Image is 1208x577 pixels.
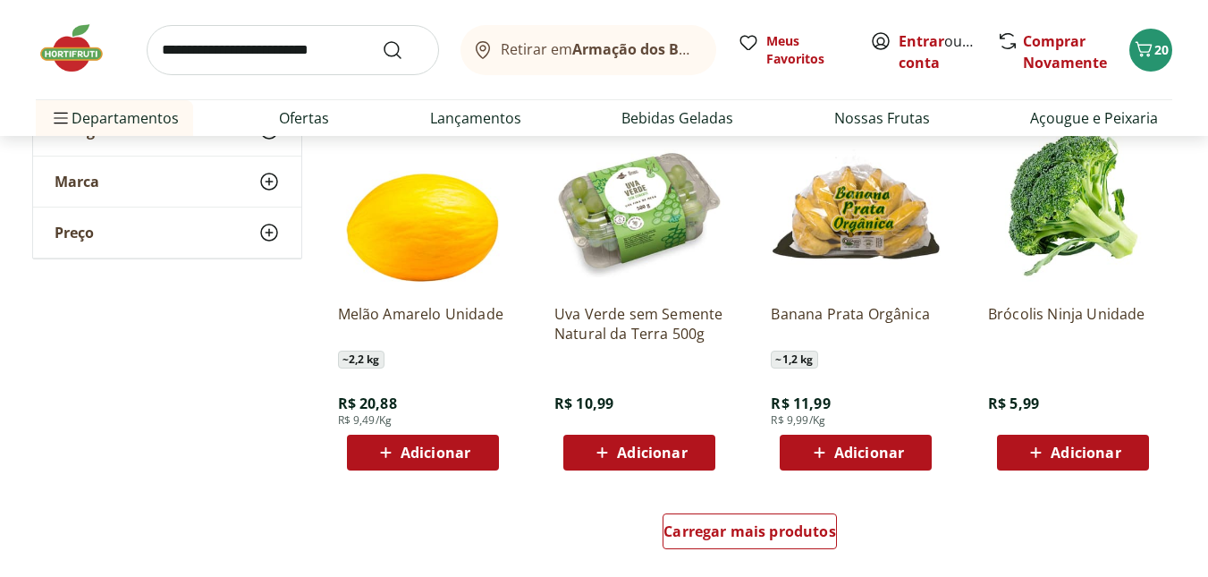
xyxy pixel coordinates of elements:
[771,394,830,413] span: R$ 11,99
[460,25,716,75] button: Retirar emArmação dos Búzios/RJ
[1023,31,1107,72] a: Comprar Novamente
[834,445,904,460] span: Adicionar
[147,25,439,75] input: search
[338,120,508,290] img: Melão Amarelo Unidade
[1129,29,1172,72] button: Carrinho
[33,208,301,258] button: Preço
[50,97,72,140] button: Menu
[663,513,837,556] a: Carregar mais produtos
[766,32,849,68] span: Meus Favoritos
[738,32,849,68] a: Meus Favoritos
[55,224,94,242] span: Preço
[572,39,737,59] b: Armação dos Búzios/RJ
[988,394,1039,413] span: R$ 5,99
[338,413,393,428] span: R$ 9,49/Kg
[771,120,941,290] img: Banana Prata Orgânica
[501,41,698,57] span: Retirar em
[988,120,1158,290] img: Brócolis Ninja Unidade
[33,157,301,207] button: Marca
[554,120,724,290] img: Uva Verde sem Semente Natural da Terra 500g
[988,304,1158,344] a: Brócolis Ninja Unidade
[1154,41,1169,58] span: 20
[621,107,733,129] a: Bebidas Geladas
[338,394,397,413] span: R$ 20,88
[338,351,384,369] span: ~ 2,2 kg
[617,445,687,460] span: Adicionar
[780,435,932,471] button: Adicionar
[554,304,724,344] a: Uva Verde sem Semente Natural da Terra 500g
[382,39,425,61] button: Submit Search
[834,107,930,129] a: Nossas Frutas
[899,31,997,72] a: Criar conta
[899,30,978,73] span: ou
[1030,107,1158,129] a: Açougue e Peixaria
[554,394,613,413] span: R$ 10,99
[338,304,508,344] a: Melão Amarelo Unidade
[50,97,179,140] span: Departamentos
[1051,445,1120,460] span: Adicionar
[36,21,125,75] img: Hortifruti
[771,351,817,369] span: ~ 1,2 kg
[279,107,329,129] a: Ofertas
[899,31,944,51] a: Entrar
[430,107,521,129] a: Lançamentos
[563,435,715,471] button: Adicionar
[997,435,1149,471] button: Adicionar
[347,435,499,471] button: Adicionar
[663,524,836,539] span: Carregar mais produtos
[401,445,470,460] span: Adicionar
[771,304,941,344] a: Banana Prata Orgânica
[55,173,99,191] span: Marca
[771,413,825,428] span: R$ 9,99/Kg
